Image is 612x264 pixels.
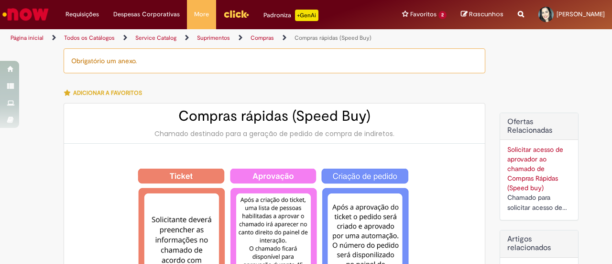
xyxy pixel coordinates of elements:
[64,34,115,42] a: Todos os Catálogos
[295,10,318,21] p: +GenAi
[507,193,571,213] div: Chamado para solicitar acesso de aprovador ao ticket de Speed buy
[197,34,230,42] a: Suprimentos
[295,34,372,42] a: Compras rápidas (Speed Buy)
[74,129,475,138] div: Chamado destinado para a geração de pedido de compra de indiretos.
[461,10,503,19] a: Rascunhos
[500,113,579,220] div: Ofertas Relacionadas
[507,235,571,252] h3: Artigos relacionados
[7,29,401,47] ul: Trilhas de página
[113,10,180,19] span: Despesas Corporativas
[74,108,475,124] h2: Compras rápidas (Speed Buy)
[64,83,147,103] button: Adicionar a Favoritos
[263,10,318,21] div: Padroniza
[251,34,274,42] a: Compras
[507,118,571,135] h2: Ofertas Relacionadas
[557,10,605,18] span: [PERSON_NAME]
[66,10,99,19] span: Requisições
[438,11,447,19] span: 2
[410,10,437,19] span: Favoritos
[11,34,44,42] a: Página inicial
[1,5,50,24] img: ServiceNow
[223,7,249,21] img: click_logo_yellow_360x200.png
[469,10,503,19] span: Rascunhos
[64,48,485,73] div: Obrigatório um anexo.
[194,10,209,19] span: More
[507,145,563,192] a: Solicitar acesso de aprovador ao chamado de Compras Rápidas (Speed buy)
[73,89,142,97] span: Adicionar a Favoritos
[135,34,176,42] a: Service Catalog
